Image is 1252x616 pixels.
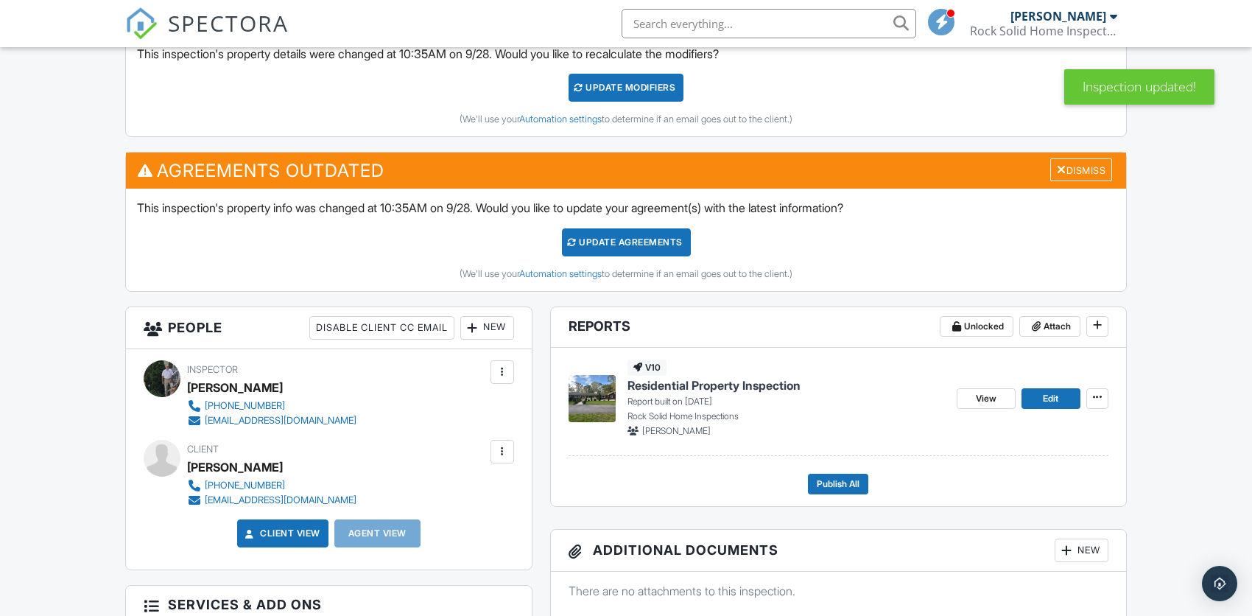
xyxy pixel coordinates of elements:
div: Dismiss [1050,158,1112,181]
div: Update Agreements [562,228,691,256]
h3: Agreements Outdated [126,153,1126,189]
div: Rock Solid Home Inspections, LLC [970,24,1117,38]
h3: People [126,307,532,349]
div: This inspection's property details were changed at 10:35AM on 9/28. Would you like to recalculate... [126,35,1126,136]
div: [PHONE_NUMBER] [205,480,285,491]
div: [PERSON_NAME] [1010,9,1106,24]
img: The Best Home Inspection Software - Spectora [125,7,158,40]
span: Client [187,444,219,455]
a: [PHONE_NUMBER] [187,399,356,413]
a: Client View [242,526,320,541]
input: Search everything... [622,9,916,38]
a: SPECTORA [125,20,289,51]
span: SPECTORA [168,7,289,38]
div: [PHONE_NUMBER] [205,400,285,412]
h3: Additional Documents [551,530,1126,572]
div: New [1055,539,1108,562]
div: New [460,316,514,340]
div: (We'll use your to determine if an email goes out to the client.) [137,268,1115,280]
p: There are no attachments to this inspection. [569,583,1108,599]
a: [EMAIL_ADDRESS][DOMAIN_NAME] [187,493,356,508]
div: [EMAIL_ADDRESS][DOMAIN_NAME] [205,494,356,506]
div: Open Intercom Messenger [1202,566,1237,601]
div: Disable Client CC Email [309,316,454,340]
div: Inspection updated! [1064,69,1214,105]
div: UPDATE Modifiers [569,74,684,102]
span: Inspector [187,364,238,375]
div: This inspection's property info was changed at 10:35AM on 9/28. Would you like to update your agr... [126,189,1126,290]
div: [PERSON_NAME] [187,456,283,478]
a: Automation settings [519,268,602,279]
div: [PERSON_NAME] [187,377,283,399]
a: [EMAIL_ADDRESS][DOMAIN_NAME] [187,413,356,428]
div: [EMAIL_ADDRESS][DOMAIN_NAME] [205,415,356,427]
div: (We'll use your to determine if an email goes out to the client.) [137,113,1115,125]
a: Automation settings [519,113,602,125]
a: [PHONE_NUMBER] [187,478,356,493]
